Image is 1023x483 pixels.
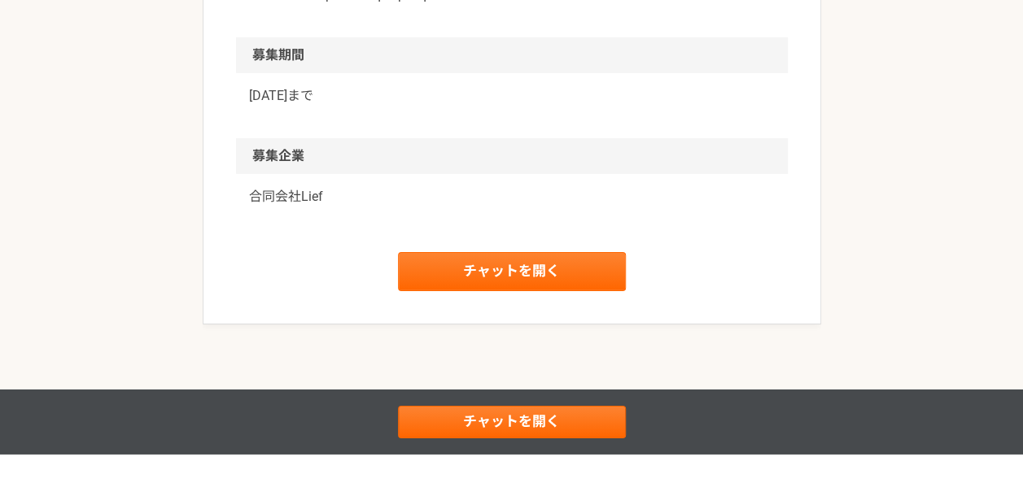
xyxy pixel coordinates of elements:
a: チャットを開く [398,252,626,291]
p: [DATE]まで [249,86,775,106]
a: チャットを開く [398,406,626,438]
h2: 募集企業 [236,138,788,174]
a: 合同会社Lief [249,187,775,207]
h2: 募集期間 [236,37,788,73]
